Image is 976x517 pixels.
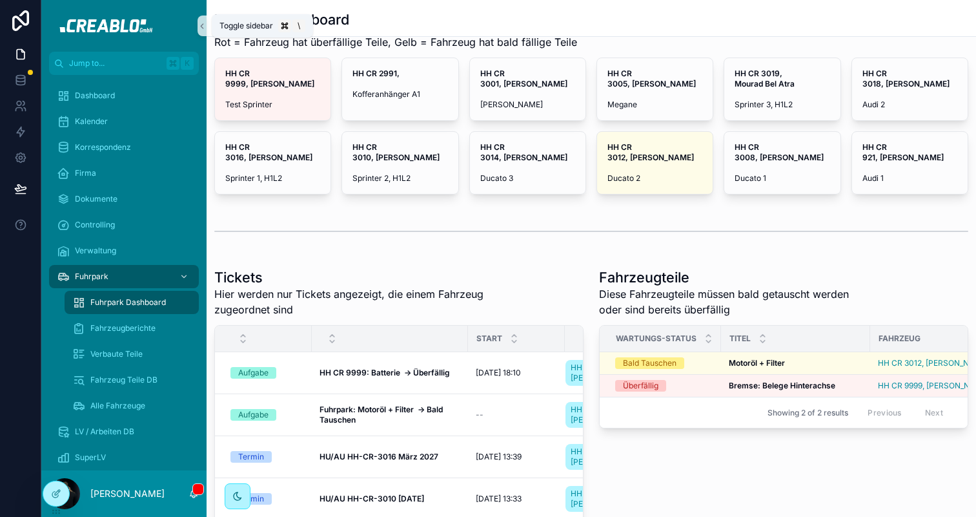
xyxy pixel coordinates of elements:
[768,408,848,418] span: Showing 2 of 2 results
[182,58,192,69] span: K
[476,333,502,344] span: Start
[735,69,795,89] strong: HH CR 3019, Mourad Bel Atra
[225,173,320,184] span: Sprinter 1, H1L2
[230,409,304,421] a: Aufgabe
[238,367,269,379] div: Aufgabe
[49,239,199,262] a: Verwaltung
[480,100,575,110] span: [PERSON_NAME]
[320,368,450,377] strong: HH CR 9999: Batterie → Überfällig
[729,381,835,390] strong: Bremse: Belege Hinterachse
[476,452,522,462] span: [DATE] 13:39
[41,75,207,470] div: scrollable content
[615,357,713,369] a: Bald Tauschen
[320,494,424,503] strong: HU/AU HH-CR-3010 [DATE]
[320,452,438,461] strong: HU/AU HH-CR-3016 März 2027
[476,368,521,378] span: [DATE] 18:10
[571,405,636,425] span: HH CR 3012, [PERSON_NAME]
[571,363,636,383] span: HH CR 9999, [PERSON_NAME]
[230,493,304,505] a: Termin
[320,452,460,462] a: HU/AU HH-CR-3016 März 2027
[90,349,143,359] span: Verbaute Teile
[75,116,108,127] span: Kalender
[565,483,646,514] a: HH CR 3010, [PERSON_NAME]
[75,168,96,178] span: Firma
[607,142,694,162] strong: HH CR 3012, [PERSON_NAME]
[219,21,273,31] span: Toggle sidebar
[320,405,445,425] strong: Fuhrpark: Motoröl + Filter → Bald Tauschen
[729,358,862,368] a: Motoröl + Filter
[565,402,641,428] a: HH CR 3012, [PERSON_NAME]
[480,69,567,89] strong: HH CR 3001, [PERSON_NAME]
[341,131,458,195] a: HH CR 3010, [PERSON_NAME]Sprinter 2, H1L2
[75,142,131,153] span: Korrespondenz
[735,173,829,184] span: Ducato 1
[480,142,567,162] strong: HH CR 3014, [PERSON_NAME]
[565,444,641,470] a: HH CR 3016, [PERSON_NAME]
[238,493,264,505] div: Termin
[49,162,199,185] a: Firma
[469,58,586,121] a: HH CR 3001, [PERSON_NAME][PERSON_NAME]
[607,100,702,110] span: Megane
[565,486,641,512] a: HH CR 3010, [PERSON_NAME]
[571,489,636,509] span: HH CR 3010, [PERSON_NAME]
[65,394,199,417] a: Alle Fahrzeuge
[320,368,460,378] a: HH CR 9999: Batterie → Überfällig
[214,34,577,50] span: Rot = Fahrzeug hat überfällige Teile, Gelb = Fahrzeug hat bald fällige Teile
[615,380,713,392] a: Überfällig
[565,399,646,430] a: HH CR 3012, [PERSON_NAME]
[75,427,134,437] span: LV / Arbeiten DB
[75,90,115,101] span: Dashboard
[75,220,115,230] span: Controlling
[476,494,557,504] a: [DATE] 13:33
[75,246,116,256] span: Verwaltung
[476,368,557,378] a: [DATE] 18:10
[599,286,871,317] span: Diese Fahrzeugteile müssen bald getauscht werden oder sind bereits überfällig
[879,333,920,344] span: Fahrzeug
[49,213,199,237] a: Controlling
[320,405,460,425] a: Fuhrpark: Motoröl + Filter → Bald Tauschen
[724,131,840,195] a: HH CR 3008, [PERSON_NAME]Ducato 1
[596,131,713,195] a: HH CR 3012, [PERSON_NAME]Ducato 2
[90,375,158,385] span: Fahrzeug Teile DB
[49,84,199,107] a: Dashboard
[225,100,320,110] span: Test Sprinter
[862,173,957,184] span: Audi 1
[225,142,312,162] strong: HH CR 3016, [PERSON_NAME]
[238,451,264,463] div: Termin
[476,494,522,504] span: [DATE] 13:33
[862,142,944,162] strong: HH CR 921, [PERSON_NAME]
[469,131,586,195] a: HH CR 3014, [PERSON_NAME]Ducato 3
[571,447,636,467] span: HH CR 3016, [PERSON_NAME]
[341,58,458,121] a: HH CR 2991,Kofferanhänger A1
[623,357,676,369] div: Bald Tauschen
[49,136,199,159] a: Korrespondenz
[623,380,658,392] div: Überfällig
[51,16,196,36] img: App logo
[214,286,487,317] span: Hier werden nur Tickets angezeigt, die einem Fahrzeug zugeordnet sind
[49,110,199,133] a: Kalender
[65,368,199,392] a: Fahrzeug Teile DB
[90,401,145,411] span: Alle Fahrzeuge
[476,410,483,420] span: --
[729,358,785,368] strong: Motoröl + Filter
[476,410,557,420] a: --
[724,58,840,121] a: HH CR 3019, Mourad Bel AtraSprinter 3, H1L2
[49,52,199,75] button: Jump to...K
[565,441,646,472] a: HH CR 3016, [PERSON_NAME]
[352,173,447,184] span: Sprinter 2, H1L2
[862,69,950,89] strong: HH CR 3018, [PERSON_NAME]
[230,451,304,463] a: Termin
[230,367,304,379] a: Aufgabe
[616,333,696,344] span: Wartungs-status
[729,333,751,344] span: Titel
[65,317,199,340] a: Fahrzeugberichte
[294,21,304,31] span: \
[49,187,199,211] a: Dokumente
[69,58,161,69] span: Jump to...
[565,357,646,388] a: HH CR 9999, [PERSON_NAME]
[90,487,165,500] p: [PERSON_NAME]
[75,452,106,463] span: SuperLV
[238,409,269,421] div: Aufgabe
[49,265,199,288] a: Fuhrpark
[851,58,968,121] a: HH CR 3018, [PERSON_NAME]Audi 2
